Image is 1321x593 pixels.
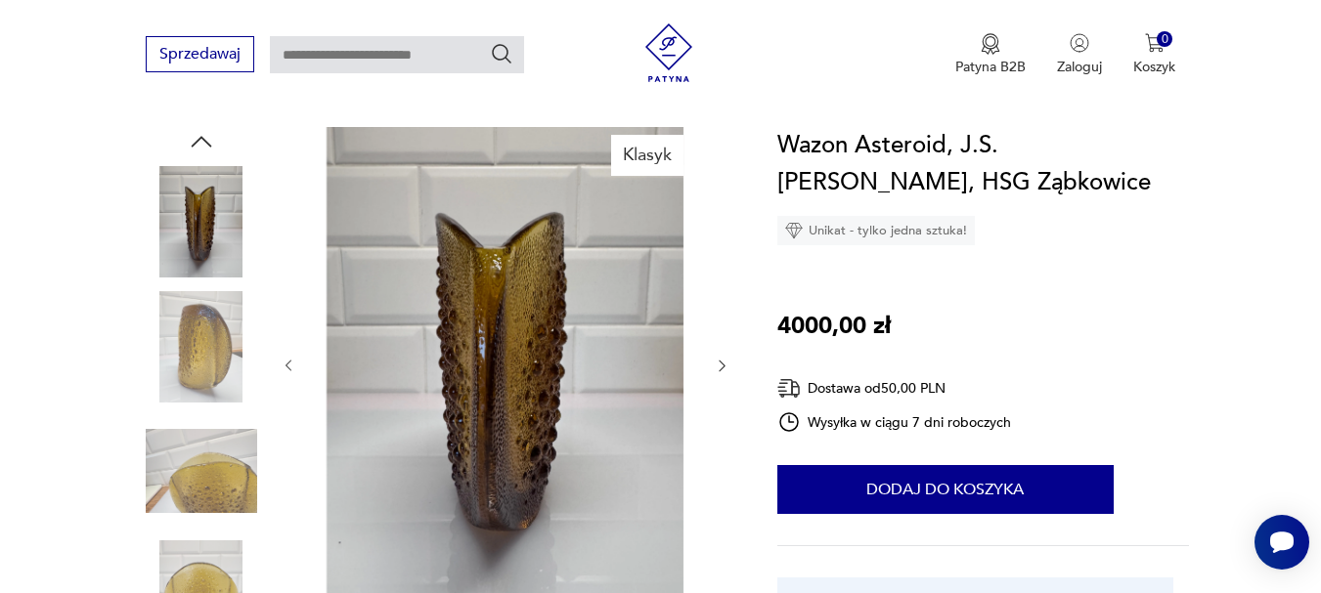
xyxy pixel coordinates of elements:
[1157,31,1173,48] div: 0
[1057,58,1102,76] p: Zaloguj
[490,42,513,65] button: Szukaj
[146,36,254,72] button: Sprzedawaj
[777,376,801,401] img: Ikona dostawy
[955,33,1026,76] a: Ikona medaluPatyna B2B
[1070,33,1089,53] img: Ikonka użytkownika
[146,49,254,63] a: Sprzedawaj
[777,410,1012,434] div: Wysyłka w ciągu 7 dni roboczych
[777,376,1012,401] div: Dostawa od 50,00 PLN
[785,222,803,239] img: Ikona diamentu
[1057,33,1102,76] button: Zaloguj
[611,135,683,176] div: Klasyk
[146,415,257,527] img: Zdjęcie produktu Wazon Asteroid, J.S. Drost, HSG Ząbkowice
[777,127,1190,201] h1: Wazon Asteroid, J.S. [PERSON_NAME], HSG Ząbkowice
[1145,33,1165,53] img: Ikona koszyka
[146,291,257,402] img: Zdjęcie produktu Wazon Asteroid, J.S. Drost, HSG Ząbkowice
[955,33,1026,76] button: Patyna B2B
[955,58,1026,76] p: Patyna B2B
[1133,58,1175,76] p: Koszyk
[777,308,891,345] p: 4000,00 zł
[146,166,257,277] img: Zdjęcie produktu Wazon Asteroid, J.S. Drost, HSG Ząbkowice
[639,23,698,82] img: Patyna - sklep z meblami i dekoracjami vintage
[1255,515,1309,570] iframe: Smartsupp widget button
[777,216,975,245] div: Unikat - tylko jedna sztuka!
[777,465,1114,514] button: Dodaj do koszyka
[1133,33,1175,76] button: 0Koszyk
[981,33,1000,55] img: Ikona medalu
